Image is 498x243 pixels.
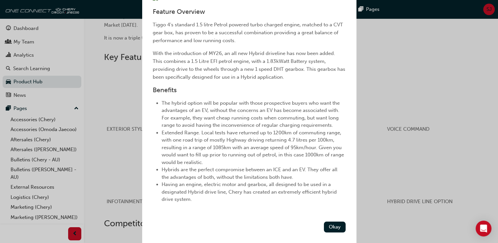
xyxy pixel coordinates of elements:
li: Hybrids are the perfect compromise between an ICE and an EV. They offer all the advantages of bot... [162,166,346,181]
li: Extended Range. Local tests have returned up to 1200km of commuting range, with one road trip of ... [162,129,346,166]
h3: Feature Overview [153,8,346,15]
div: Open Intercom Messenger [476,221,491,236]
button: Okay [324,222,346,232]
h3: Benefits [153,86,346,94]
li: The hybrid option will be popular with those prospective buyers who want the advantages of an EV,... [162,99,346,129]
span: Tiggo 4's standard 1.5 litre Petrol powered turbo charged engine, matched to a CVT gear box, has ... [153,22,344,43]
span: With the introduction of MY26, an all new Hybrid driveline has now been added. This combines a 1.... [153,50,347,80]
li: Having an engine, electric motor and gearbox, all designed to be used in a designated Hybrid driv... [162,181,346,203]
